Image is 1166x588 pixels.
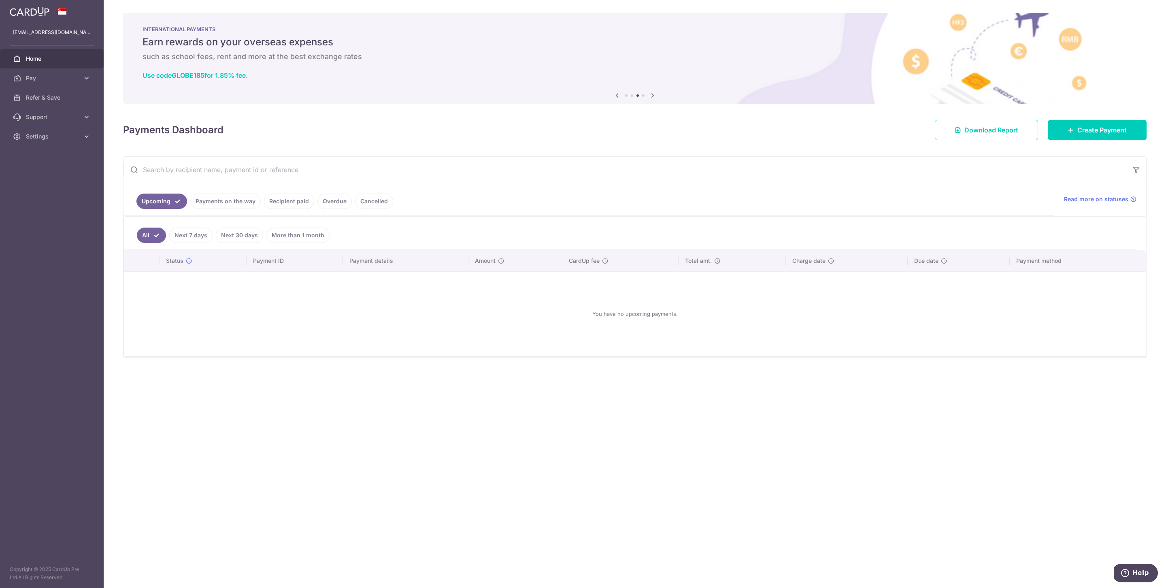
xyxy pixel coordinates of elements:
[264,194,314,209] a: Recipient paid
[792,257,826,265] span: Charge date
[1077,125,1127,135] span: Create Payment
[26,132,79,141] span: Settings
[169,228,213,243] a: Next 7 days
[1048,120,1147,140] a: Create Payment
[317,194,352,209] a: Overdue
[475,257,496,265] span: Amount
[13,28,91,36] p: [EMAIL_ADDRESS][DOMAIN_NAME]
[10,6,49,16] img: CardUp
[143,36,1127,49] h5: Earn rewards on your overseas expenses
[172,71,204,79] b: GLOBE185
[143,71,248,79] a: Use codeGLOBE185for 1.85% fee.
[1010,250,1146,271] th: Payment method
[343,250,468,271] th: Payment details
[190,194,261,209] a: Payments on the way
[355,194,393,209] a: Cancelled
[134,278,1136,349] div: You have no upcoming payments.
[26,113,79,121] span: Support
[26,94,79,102] span: Refer & Save
[569,257,600,265] span: CardUp fee
[216,228,263,243] a: Next 30 days
[166,257,183,265] span: Status
[1064,195,1128,203] span: Read more on statuses
[914,257,938,265] span: Due date
[123,13,1147,104] img: International Payment Banner
[136,194,187,209] a: Upcoming
[143,52,1127,62] h6: such as school fees, rent and more at the best exchange rates
[143,26,1127,32] p: INTERNATIONAL PAYMENTS
[123,157,1127,183] input: Search by recipient name, payment id or reference
[123,123,223,137] h4: Payments Dashboard
[137,228,166,243] a: All
[26,55,79,63] span: Home
[266,228,330,243] a: More than 1 month
[1064,195,1136,203] a: Read more on statuses
[685,257,712,265] span: Total amt.
[1114,564,1158,584] iframe: Opens a widget where you can find more information
[935,120,1038,140] a: Download Report
[26,74,79,82] span: Pay
[247,250,343,271] th: Payment ID
[964,125,1018,135] span: Download Report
